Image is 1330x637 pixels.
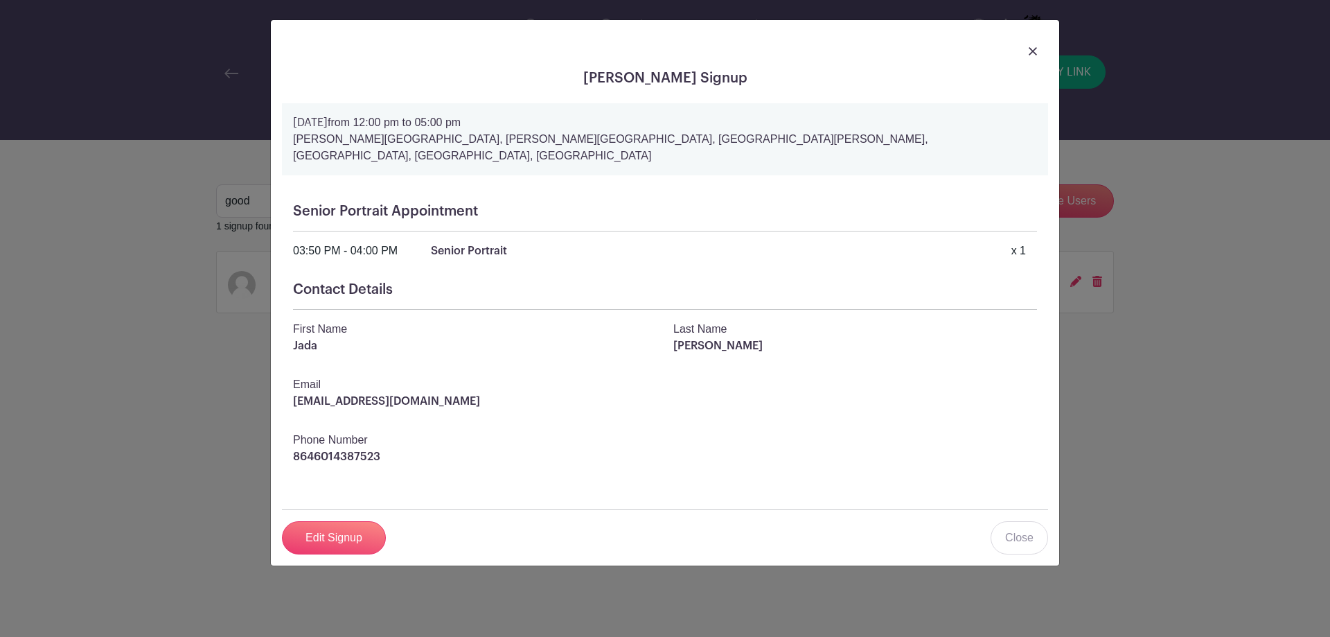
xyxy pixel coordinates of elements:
p: Email [293,376,1037,393]
p: [PERSON_NAME][GEOGRAPHIC_DATA], [PERSON_NAME][GEOGRAPHIC_DATA], [GEOGRAPHIC_DATA][PERSON_NAME], [... [293,131,1037,164]
strong: [DATE] [293,117,328,128]
a: Close [991,521,1048,555]
p: Senior Portrait [431,243,507,259]
p: Jada [293,338,657,354]
p: [EMAIL_ADDRESS][DOMAIN_NAME] [293,393,1037,410]
h5: [PERSON_NAME] Signup [282,70,1048,87]
p: Phone Number [293,432,1037,448]
a: Edit Signup [282,521,386,555]
p: from 12:00 pm to 05:00 pm [293,114,1037,131]
div: x 1 [1011,243,1026,259]
img: close_button-5f87c8562297e5c2d7936805f587ecaba9071eb48480494691a3f1689db116b3.svg [1029,47,1037,55]
p: Last Name [673,321,1037,338]
p: First Name [293,321,657,338]
h5: Contact Details [293,281,1037,298]
div: 03:50 PM - 04:00 PM [293,243,398,259]
h5: Senior Portrait Appointment [293,203,1037,220]
p: [PERSON_NAME] [673,338,1037,354]
p: 8646014387523 [293,448,1037,465]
